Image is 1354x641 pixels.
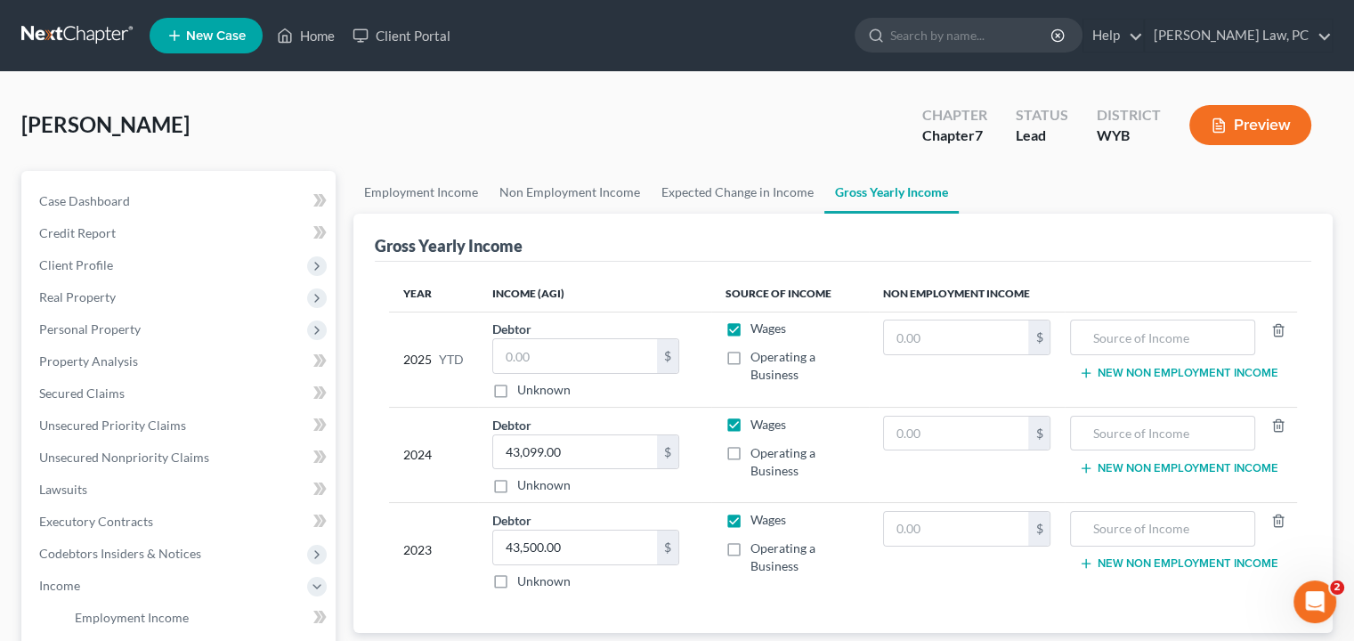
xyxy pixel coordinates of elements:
[403,511,464,590] div: 2023
[1097,105,1161,126] div: District
[493,435,657,469] input: 0.00
[657,339,678,373] div: $
[375,235,523,256] div: Gross Yearly Income
[439,351,464,369] span: YTD
[1189,105,1311,145] button: Preview
[1080,512,1245,546] input: Source of Income
[39,193,130,208] span: Case Dashboard
[39,450,209,465] span: Unsecured Nonpriority Claims
[25,474,336,506] a: Lawsuits
[61,602,336,634] a: Employment Income
[25,506,336,538] a: Executory Contracts
[1016,105,1068,126] div: Status
[1083,20,1143,52] a: Help
[25,410,336,442] a: Unsecured Priority Claims
[1080,320,1245,354] input: Source of Income
[268,20,344,52] a: Home
[25,442,336,474] a: Unsecured Nonpriority Claims
[517,381,571,399] label: Unknown
[1330,580,1344,595] span: 2
[21,111,190,137] span: [PERSON_NAME]
[890,19,1053,52] input: Search by name...
[39,321,141,337] span: Personal Property
[750,417,786,432] span: Wages
[39,578,80,593] span: Income
[39,482,87,497] span: Lawsuits
[1079,366,1277,380] button: New Non Employment Income
[39,546,201,561] span: Codebtors Insiders & Notices
[1079,556,1277,571] button: New Non Employment Income
[39,385,125,401] span: Secured Claims
[750,349,815,382] span: Operating a Business
[39,257,113,272] span: Client Profile
[403,416,464,495] div: 2024
[824,171,959,214] a: Gross Yearly Income
[353,171,489,214] a: Employment Income
[750,320,786,336] span: Wages
[884,512,1029,546] input: 0.00
[25,217,336,249] a: Credit Report
[1080,417,1245,450] input: Source of Income
[75,610,189,625] span: Employment Income
[657,531,678,564] div: $
[651,171,824,214] a: Expected Change in Income
[657,435,678,469] div: $
[489,171,651,214] a: Non Employment Income
[711,276,868,312] th: Source of Income
[478,276,711,312] th: Income (AGI)
[493,339,657,373] input: 0.00
[39,514,153,529] span: Executory Contracts
[39,353,138,369] span: Property Analysis
[1097,126,1161,146] div: WYB
[492,320,531,338] label: Debtor
[403,320,464,399] div: 2025
[1028,512,1050,546] div: $
[492,511,531,530] label: Debtor
[25,377,336,410] a: Secured Claims
[39,289,116,304] span: Real Property
[922,105,987,126] div: Chapter
[344,20,459,52] a: Client Portal
[517,476,571,494] label: Unknown
[922,126,987,146] div: Chapter
[39,225,116,240] span: Credit Report
[1028,417,1050,450] div: $
[389,276,478,312] th: Year
[39,418,186,433] span: Unsecured Priority Claims
[1028,320,1050,354] div: $
[1145,20,1332,52] a: [PERSON_NAME] Law, PC
[493,531,657,564] input: 0.00
[186,29,246,43] span: New Case
[869,276,1297,312] th: Non Employment Income
[884,320,1029,354] input: 0.00
[1079,461,1277,475] button: New Non Employment Income
[1293,580,1336,623] iframe: Intercom live chat
[517,572,571,590] label: Unknown
[1016,126,1068,146] div: Lead
[884,417,1029,450] input: 0.00
[25,345,336,377] a: Property Analysis
[750,540,815,573] span: Operating a Business
[25,185,336,217] a: Case Dashboard
[492,416,531,434] label: Debtor
[975,126,983,143] span: 7
[750,445,815,478] span: Operating a Business
[750,512,786,527] span: Wages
